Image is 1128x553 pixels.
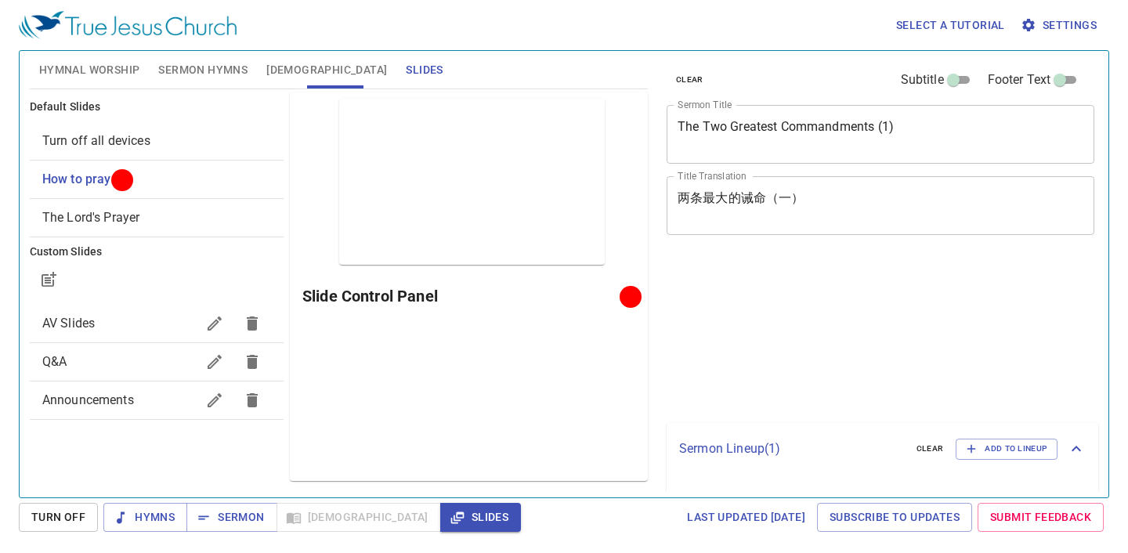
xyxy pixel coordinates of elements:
[42,354,67,369] span: Q&A
[1024,16,1097,35] span: Settings
[978,503,1104,532] a: Submit Feedback
[916,442,944,456] span: clear
[896,16,1005,35] span: Select a tutorial
[39,60,140,80] span: Hymnal Worship
[681,503,812,532] a: Last updated [DATE]
[907,439,953,458] button: clear
[678,190,1083,220] textarea: 两条最大的诫命（一）
[890,11,1011,40] button: Select a tutorial
[966,442,1047,456] span: Add to Lineup
[30,199,284,237] div: The Lord's Prayer
[687,508,805,527] span: Last updated [DATE]
[990,508,1091,527] span: Submit Feedback
[30,244,284,261] h6: Custom Slides
[186,503,277,532] button: Sermon
[667,70,713,89] button: clear
[158,60,248,80] span: Sermon Hymns
[830,508,960,527] span: Subscribe to Updates
[30,122,284,160] div: Turn off all devices
[667,423,1098,475] div: Sermon Lineup(1)clearAdd to Lineup
[676,73,703,87] span: clear
[116,508,175,527] span: Hymns
[30,161,284,198] div: How to pray
[660,251,1010,417] iframe: from-child
[30,99,284,116] h6: Default Slides
[440,503,521,532] button: Slides
[817,503,972,532] a: Subscribe to Updates
[42,392,134,407] span: Announcements
[901,70,944,89] span: Subtitle
[42,172,111,186] span: [object Object]
[679,439,904,458] p: Sermon Lineup ( 1 )
[19,503,98,532] button: Turn Off
[406,60,443,80] span: Slides
[302,284,625,309] h6: Slide Control Panel
[1018,11,1103,40] button: Settings
[988,70,1051,89] span: Footer Text
[103,503,187,532] button: Hymns
[42,210,140,225] span: [object Object]
[956,439,1057,459] button: Add to Lineup
[678,119,1083,149] textarea: The Two Greatest Commandments (1)
[30,305,284,342] div: AV Slides
[19,11,237,39] img: True Jesus Church
[31,508,85,527] span: Turn Off
[453,508,508,527] span: Slides
[42,133,150,148] span: [object Object]
[199,508,264,527] span: Sermon
[30,381,284,419] div: Announcements
[266,60,387,80] span: [DEMOGRAPHIC_DATA]
[667,475,1098,544] ul: sermon lineup list
[42,316,95,331] span: AV Slides
[30,343,284,381] div: Q&A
